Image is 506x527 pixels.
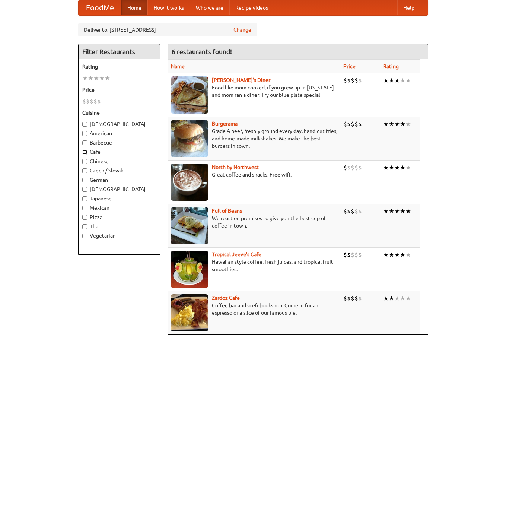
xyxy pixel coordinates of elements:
[171,84,337,99] p: Food like mom cooked, if you grew up in [US_STATE] and mom ran a diner. Try our blue plate special!
[82,97,86,105] li: $
[171,76,208,114] img: sallys.jpg
[347,207,351,215] li: $
[190,0,229,15] a: Who we are
[358,251,362,259] li: $
[351,164,354,172] li: $
[171,127,337,150] p: Grade A beef, freshly ground every day, hand-cut fries, and home-made milkshakes. We make the bes...
[82,185,156,193] label: [DEMOGRAPHIC_DATA]
[79,0,121,15] a: FoodMe
[171,63,185,69] a: Name
[171,251,208,288] img: jeeves.jpg
[389,207,394,215] li: ★
[343,294,347,302] li: $
[93,97,97,105] li: $
[383,120,389,128] li: ★
[389,294,394,302] li: ★
[397,0,420,15] a: Help
[343,76,347,85] li: $
[394,207,400,215] li: ★
[354,207,358,215] li: $
[82,159,87,164] input: Chinese
[383,76,389,85] li: ★
[82,232,156,239] label: Vegetarian
[78,23,257,36] div: Deliver to: [STREET_ADDRESS]
[343,207,347,215] li: $
[212,208,242,214] a: Full of Beans
[358,76,362,85] li: $
[171,258,337,273] p: Hawaiian style coffee, fresh juices, and tropical fruit smoothies.
[86,97,90,105] li: $
[347,164,351,172] li: $
[400,251,405,259] li: ★
[99,74,105,82] li: ★
[82,150,87,155] input: Cafe
[347,294,351,302] li: $
[343,120,347,128] li: $
[354,164,358,172] li: $
[82,167,156,174] label: Czech / Slovak
[82,168,87,173] input: Czech / Slovak
[121,0,147,15] a: Home
[82,196,87,201] input: Japanese
[171,215,337,229] p: We roast on premises to give you the best cup of coffee in town.
[212,251,261,257] a: Tropical Jeeve's Cafe
[358,164,362,172] li: $
[82,158,156,165] label: Chinese
[400,120,405,128] li: ★
[351,207,354,215] li: $
[82,178,87,182] input: German
[343,251,347,259] li: $
[389,120,394,128] li: ★
[82,122,87,127] input: [DEMOGRAPHIC_DATA]
[351,76,354,85] li: $
[82,131,87,136] input: American
[389,164,394,172] li: ★
[171,294,208,331] img: zardoz.jpg
[354,76,358,85] li: $
[82,187,87,192] input: [DEMOGRAPHIC_DATA]
[405,207,411,215] li: ★
[97,97,101,105] li: $
[394,164,400,172] li: ★
[82,86,156,93] h5: Price
[212,121,238,127] a: Burgerama
[82,148,156,156] label: Cafe
[400,207,405,215] li: ★
[82,215,87,220] input: Pizza
[233,26,251,34] a: Change
[172,48,232,55] ng-pluralize: 6 restaurants found!
[82,140,87,145] input: Barbecue
[343,63,356,69] a: Price
[354,120,358,128] li: $
[347,76,351,85] li: $
[394,120,400,128] li: ★
[354,251,358,259] li: $
[405,294,411,302] li: ★
[347,251,351,259] li: $
[82,223,156,230] label: Thai
[82,130,156,137] label: American
[93,74,99,82] li: ★
[400,294,405,302] li: ★
[394,76,400,85] li: ★
[212,164,259,170] a: North by Northwest
[383,251,389,259] li: ★
[82,74,88,82] li: ★
[405,251,411,259] li: ★
[383,164,389,172] li: ★
[82,176,156,184] label: German
[212,77,270,83] a: [PERSON_NAME]'s Diner
[400,164,405,172] li: ★
[88,74,93,82] li: ★
[343,164,347,172] li: $
[347,120,351,128] li: $
[405,120,411,128] li: ★
[351,120,354,128] li: $
[171,207,208,244] img: beans.jpg
[358,120,362,128] li: $
[405,76,411,85] li: ★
